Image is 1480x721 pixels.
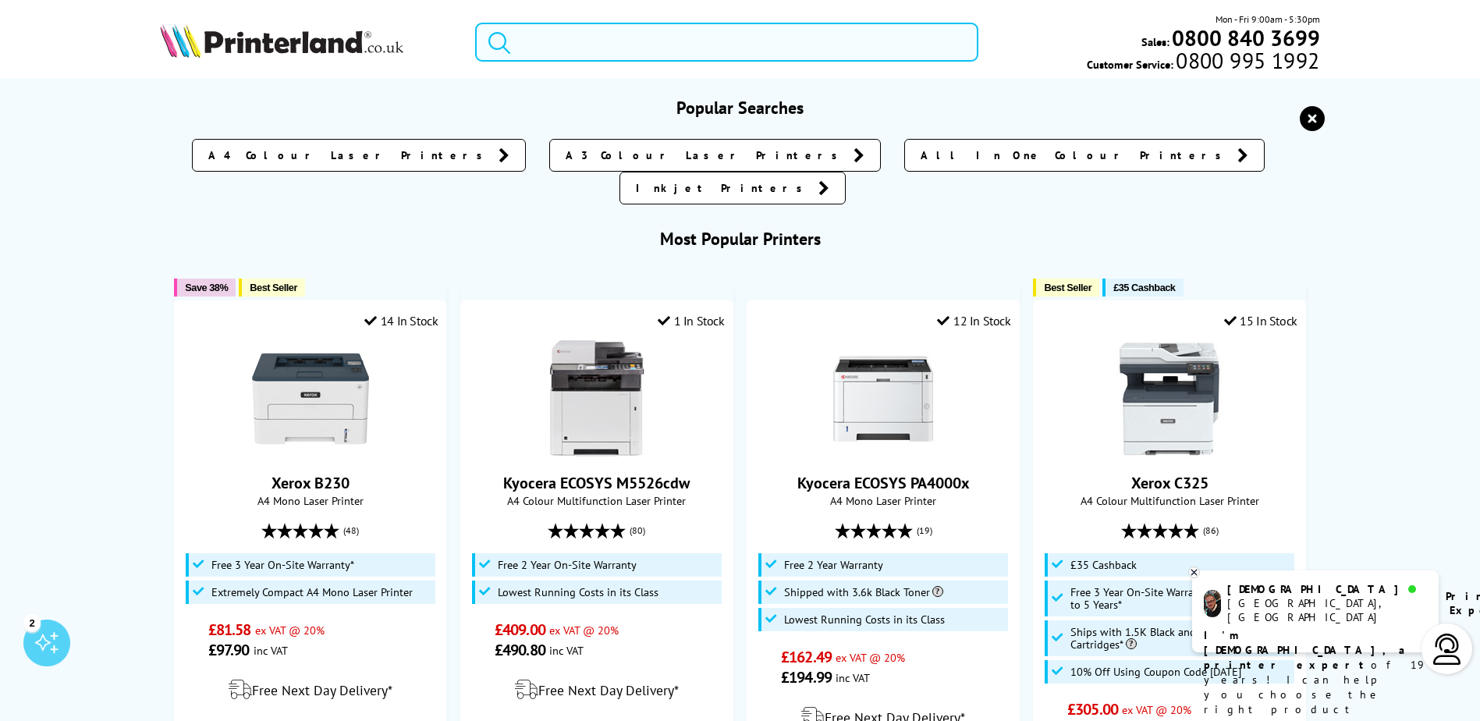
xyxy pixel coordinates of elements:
span: £409.00 [495,620,545,640]
span: A3 Colour Laser Printers [566,147,846,163]
a: Kyocera ECOSYS PA4000x [825,445,942,460]
span: £194.99 [781,667,832,687]
span: A4 Colour Laser Printers [208,147,491,163]
span: (80) [630,516,645,545]
button: Best Seller [239,279,305,297]
div: [DEMOGRAPHIC_DATA] [1227,582,1426,596]
div: 1 In Stock [658,313,725,329]
span: inc VAT [836,670,870,685]
h3: Most Popular Printers [160,228,1319,250]
img: Printerland Logo [160,23,403,58]
button: Best Seller [1033,279,1099,297]
div: 2 [23,614,41,631]
span: Best Seller [1044,282,1091,293]
span: A4 Mono Laser Printer [755,493,1010,508]
span: 0800 995 1992 [1173,53,1319,68]
button: Save 38% [174,279,236,297]
span: ex VAT @ 20% [1122,702,1191,717]
span: £35 Cashback [1070,559,1137,571]
span: Ships with 1.5K Black and 1K CMY Toner Cartridges* [1070,626,1291,651]
span: Best Seller [250,282,297,293]
input: Search product or brand [475,23,978,62]
div: [GEOGRAPHIC_DATA], [GEOGRAPHIC_DATA] [1227,596,1426,624]
span: ex VAT @ 20% [255,623,325,638]
span: £305.00 [1067,699,1118,719]
div: modal_delivery [183,668,438,712]
span: £35 Cashback [1113,282,1175,293]
img: chris-livechat.png [1204,590,1221,617]
span: £97.90 [208,640,250,660]
div: 15 In Stock [1224,313,1297,329]
b: 0800 840 3699 [1172,23,1320,52]
a: Xerox B230 [272,473,350,493]
img: Kyocera ECOSYS M5526cdw [538,340,655,457]
span: £162.49 [781,647,832,667]
button: £35 Cashback [1102,279,1183,297]
span: Free 3 Year On-Site Warranty and Extend up to 5 Years* [1070,586,1291,611]
a: All In One Colour Printers [904,139,1265,172]
img: Xerox B230 [252,340,369,457]
div: 14 In Stock [364,313,438,329]
a: Kyocera ECOSYS M5526cdw [538,445,655,460]
span: All In One Colour Printers [921,147,1230,163]
span: Free 2 Year On-Site Warranty [498,559,637,571]
span: Lowest Running Costs in its Class [784,613,945,626]
span: £490.80 [495,640,545,660]
span: £81.58 [208,620,251,640]
span: (19) [917,516,932,545]
a: Kyocera ECOSYS M5526cdw [503,473,690,493]
span: 10% Off Using Coupon Code [DATE] [1070,666,1241,678]
div: modal_delivery [469,668,724,712]
a: Inkjet Printers [619,172,846,204]
a: A4 Colour Laser Printers [192,139,526,172]
span: inc VAT [549,643,584,658]
a: A3 Colour Laser Printers [549,139,881,172]
span: inc VAT [254,643,288,658]
span: A4 Colour Multifunction Laser Printer [1042,493,1297,508]
h3: Popular Searches [160,97,1319,119]
span: Mon - Fri 9:00am - 5:30pm [1216,12,1320,27]
span: Save 38% [185,282,228,293]
span: (48) [343,516,359,545]
a: Kyocera ECOSYS PA4000x [797,473,970,493]
p: of 19 years! I can help you choose the right product [1204,628,1427,717]
b: I'm [DEMOGRAPHIC_DATA], a printer expert [1204,628,1410,672]
span: ex VAT @ 20% [549,623,619,638]
span: Shipped with 3.6k Black Toner [784,586,943,598]
a: Xerox C325 [1131,473,1208,493]
a: Printerland Logo [160,23,456,61]
a: 0800 840 3699 [1169,30,1320,45]
span: A4 Mono Laser Printer [183,493,438,508]
div: 12 In Stock [937,313,1010,329]
span: Lowest Running Costs in its Class [498,586,658,598]
img: user-headset-light.svg [1432,634,1463,665]
span: Customer Service: [1087,53,1319,72]
span: Free 2 Year Warranty [784,559,883,571]
span: A4 Colour Multifunction Laser Printer [469,493,724,508]
a: Xerox C325 [1111,445,1228,460]
span: (86) [1203,516,1219,545]
span: Extremely Compact A4 Mono Laser Printer [211,586,413,598]
span: ex VAT @ 20% [836,650,905,665]
span: Free 3 Year On-Site Warranty* [211,559,354,571]
span: Sales: [1141,34,1169,49]
a: Xerox B230 [252,445,369,460]
span: Inkjet Printers [636,180,811,196]
img: Xerox C325 [1111,340,1228,457]
img: Kyocera ECOSYS PA4000x [825,340,942,457]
